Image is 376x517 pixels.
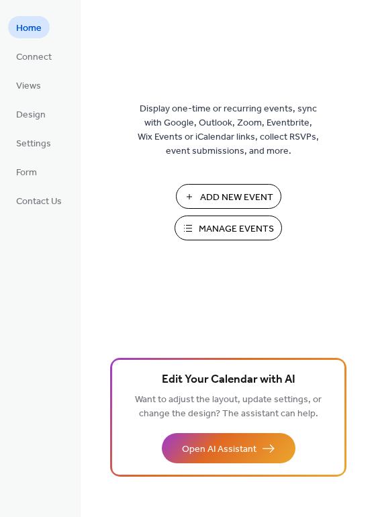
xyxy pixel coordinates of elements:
span: Manage Events [199,222,274,236]
a: Home [8,16,50,38]
button: Open AI Assistant [162,433,295,463]
a: Form [8,160,45,183]
span: Open AI Assistant [182,442,256,457]
span: Add New Event [200,191,273,205]
span: Form [16,166,37,180]
a: Contact Us [8,189,70,211]
a: Connect [8,45,60,67]
span: Want to adjust the layout, update settings, or change the design? The assistant can help. [135,391,322,423]
a: Views [8,74,49,96]
span: Connect [16,50,52,64]
button: Add New Event [176,184,281,209]
button: Manage Events [175,216,282,240]
span: Design [16,108,46,122]
span: Contact Us [16,195,62,209]
span: Display one-time or recurring events, sync with Google, Outlook, Zoom, Eventbrite, Wix Events or ... [138,102,319,158]
span: Settings [16,137,51,151]
span: Edit Your Calendar with AI [162,371,295,389]
span: Home [16,21,42,36]
a: Settings [8,132,59,154]
span: Views [16,79,41,93]
a: Design [8,103,54,125]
